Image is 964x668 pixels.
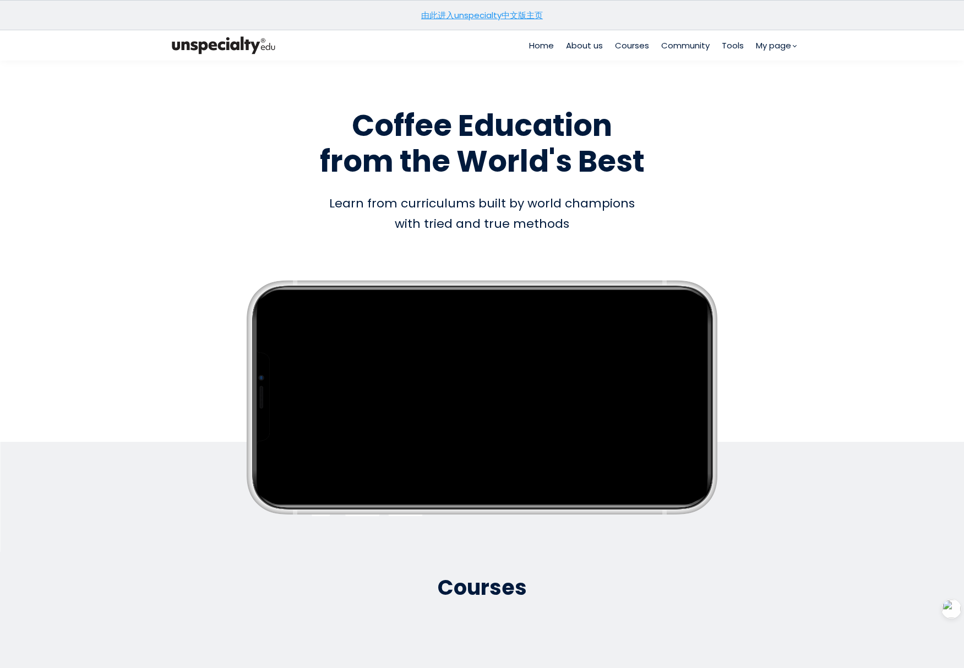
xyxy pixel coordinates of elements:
h1: Coffee Education from the World's Best [168,108,796,179]
a: My page [756,39,796,52]
a: About us [566,39,603,52]
a: Courses [615,39,649,52]
a: Home [529,39,554,52]
a: Tools [722,39,744,52]
span: My page [756,39,791,52]
img: bc390a18feecddb333977e298b3a00a1.png [168,34,279,57]
h2: Courses [168,574,796,601]
a: 由此进入unspecialty中文版主页 [421,9,543,21]
a: Community [661,39,710,52]
div: Learn from curriculums built by world champions with tried and true methods [168,193,796,234]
